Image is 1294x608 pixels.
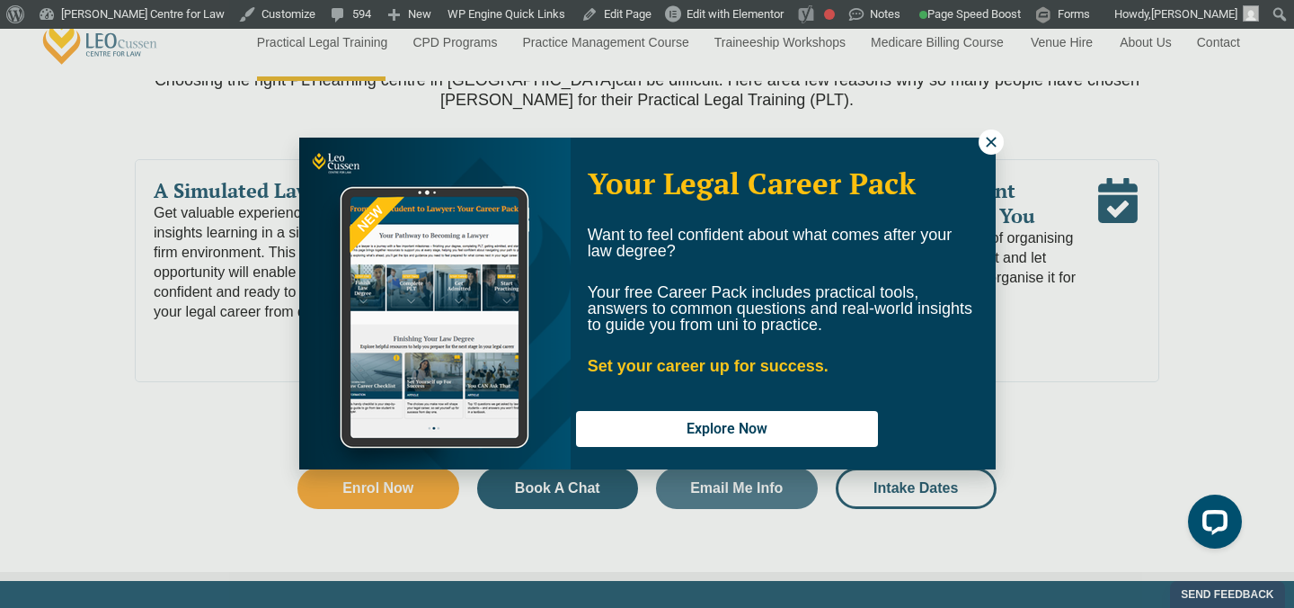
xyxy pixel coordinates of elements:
[299,138,571,469] img: Woman in yellow blouse holding folders looking to the right and smiling
[979,130,1004,155] button: Close
[576,411,878,447] button: Explore Now
[588,226,953,260] span: Want to feel confident about what comes after your law degree?
[1174,487,1249,563] iframe: LiveChat chat widget
[588,357,829,375] strong: Set your career up for success.
[588,283,972,334] span: Your free Career Pack includes practical tools, answers to common questions and real-world insigh...
[588,164,916,202] span: Your Legal Career Pack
